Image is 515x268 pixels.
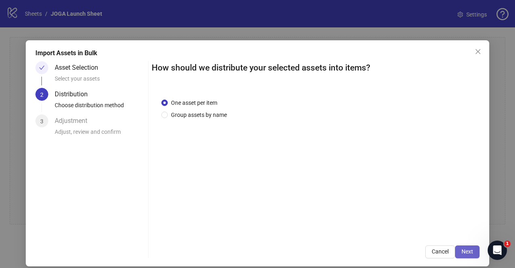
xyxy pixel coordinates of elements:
[504,241,511,247] span: 1
[55,101,145,114] div: Choose distribution method
[55,88,94,101] div: Distribution
[55,74,145,88] div: Select your assets
[55,127,145,141] div: Adjust, review and confirm
[425,245,455,258] button: Cancel
[40,118,43,125] span: 3
[39,65,45,71] span: check
[455,245,480,258] button: Next
[40,91,43,98] span: 2
[432,248,449,255] span: Cancel
[472,45,484,58] button: Close
[168,98,220,107] span: One asset per item
[35,48,480,58] div: Import Assets in Bulk
[55,114,94,127] div: Adjustment
[475,48,481,55] span: close
[55,61,105,74] div: Asset Selection
[152,61,480,75] h2: How should we distribute your selected assets into items?
[461,248,473,255] span: Next
[168,110,230,119] span: Group assets by name
[488,241,507,260] iframe: Intercom live chat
